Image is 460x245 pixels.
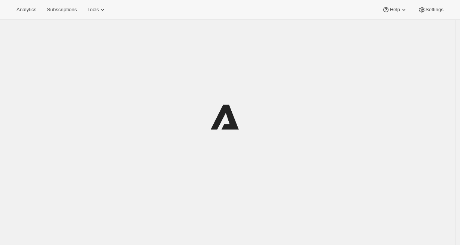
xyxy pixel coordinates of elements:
span: Tools [87,7,99,13]
button: Analytics [12,4,41,15]
span: Analytics [16,7,36,13]
button: Tools [83,4,111,15]
span: Subscriptions [47,7,77,13]
span: Settings [426,7,444,13]
button: Subscriptions [42,4,81,15]
button: Settings [414,4,448,15]
span: Help [390,7,400,13]
button: Help [378,4,412,15]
